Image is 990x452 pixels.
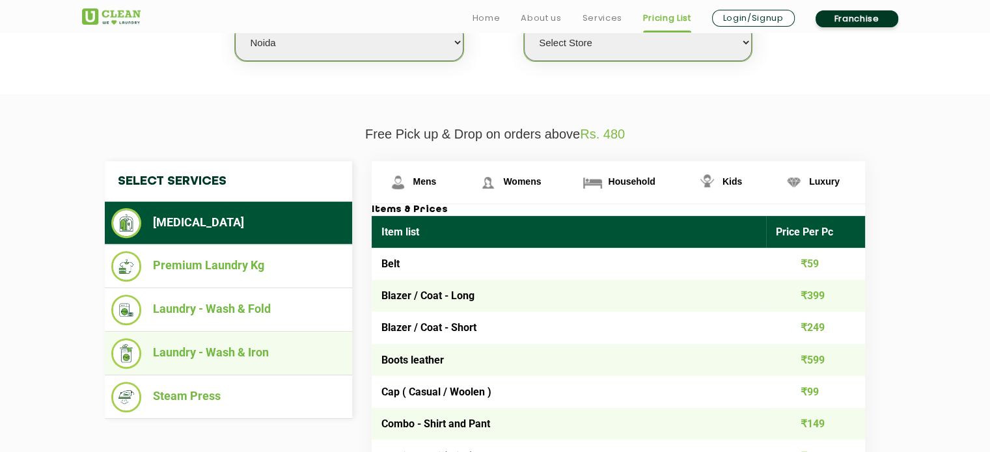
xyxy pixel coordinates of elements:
[782,171,805,194] img: Luxury
[111,251,346,282] li: Premium Laundry Kg
[766,280,865,312] td: ₹399
[387,171,409,194] img: Mens
[111,295,346,325] li: Laundry - Wash & Fold
[766,376,865,408] td: ₹99
[581,171,604,194] img: Household
[111,338,142,369] img: Laundry - Wash & Iron
[816,10,898,27] a: Franchise
[111,295,142,325] img: Laundry - Wash & Fold
[372,216,767,248] th: Item list
[111,382,346,412] li: Steam Press
[643,10,691,26] a: Pricing List
[766,344,865,376] td: ₹599
[111,382,142,412] img: Steam Press
[413,176,437,187] span: Mens
[809,176,840,187] span: Luxury
[766,408,865,440] td: ₹149
[111,251,142,282] img: Premium Laundry Kg
[372,376,767,408] td: Cap ( Casual / Woolen )
[372,280,767,312] td: Blazer / Coat - Long
[82,8,141,25] img: UClean Laundry and Dry Cleaning
[503,176,541,187] span: Womens
[372,204,865,216] h3: Items & Prices
[766,248,865,280] td: ₹59
[521,10,561,26] a: About us
[722,176,742,187] span: Kids
[105,161,352,202] h4: Select Services
[696,171,719,194] img: Kids
[582,10,622,26] a: Services
[712,10,795,27] a: Login/Signup
[608,176,655,187] span: Household
[372,312,767,343] td: Blazer / Coat - Short
[82,127,909,142] p: Free Pick up & Drop on orders above
[372,408,767,440] td: Combo - Shirt and Pant
[111,208,346,238] li: [MEDICAL_DATA]
[580,127,625,141] span: Rs. 480
[372,344,767,376] td: Boots leather
[766,216,865,248] th: Price Per Pc
[476,171,499,194] img: Womens
[111,208,142,238] img: Dry Cleaning
[372,248,767,280] td: Belt
[473,10,501,26] a: Home
[766,312,865,343] td: ₹249
[111,338,346,369] li: Laundry - Wash & Iron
